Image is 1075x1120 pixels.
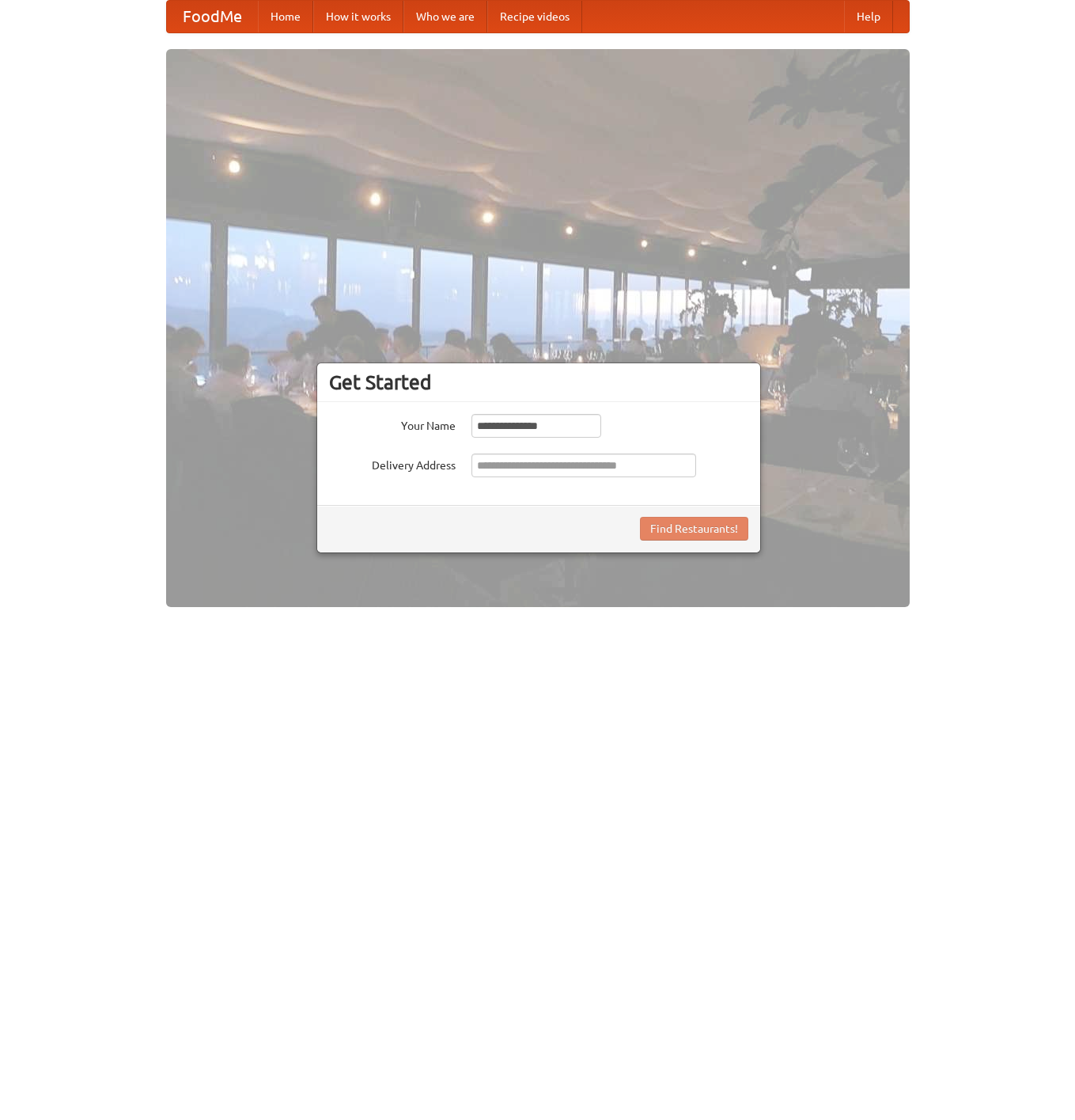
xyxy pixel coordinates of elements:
[403,1,487,32] a: Who we are
[167,1,258,32] a: FoodMe
[844,1,893,32] a: Help
[258,1,313,32] a: Home
[329,454,456,473] label: Delivery Address
[487,1,582,32] a: Recipe videos
[640,517,748,541] button: Find Restaurants!
[329,414,456,434] label: Your Name
[329,370,748,394] h3: Get Started
[313,1,403,32] a: How it works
